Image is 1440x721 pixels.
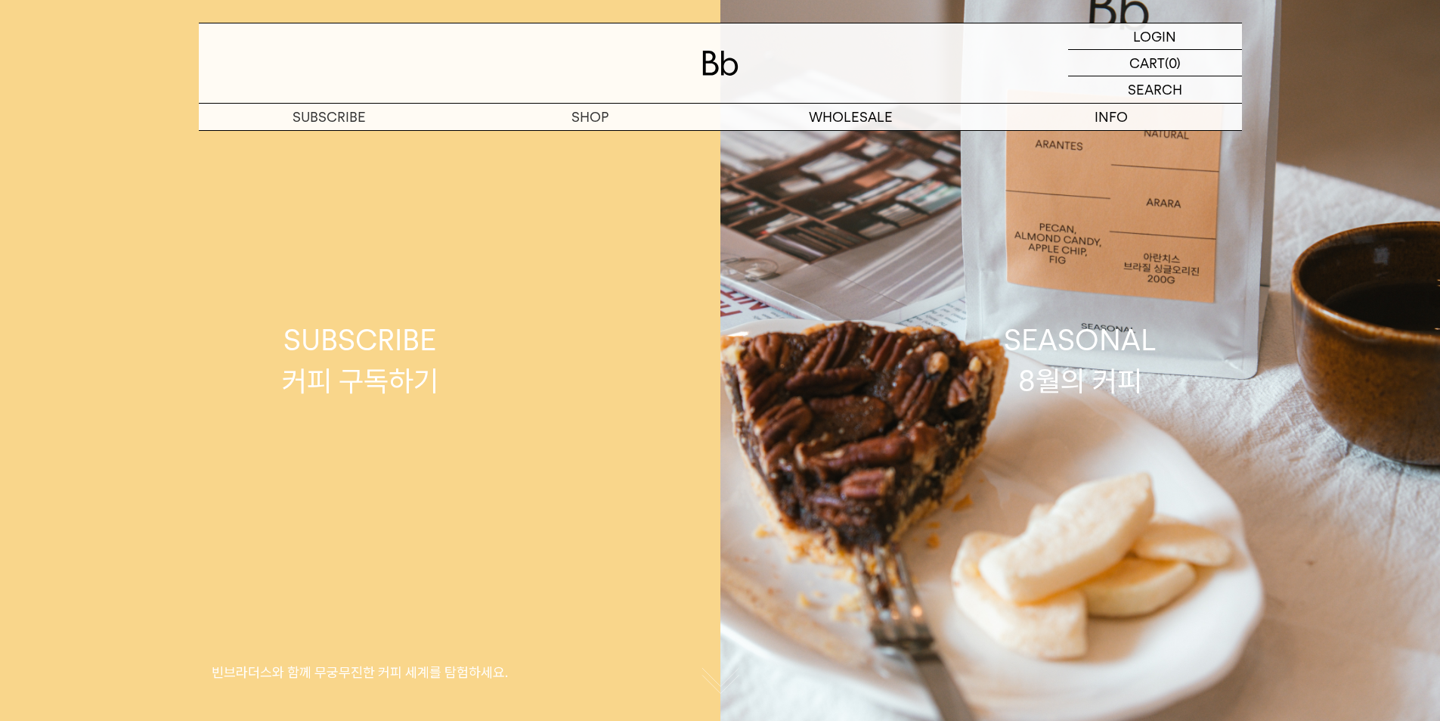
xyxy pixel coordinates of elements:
a: LOGIN [1068,23,1242,50]
p: WHOLESALE [720,104,981,130]
p: INFO [981,104,1242,130]
a: CART (0) [1068,50,1242,76]
div: SEASONAL 8월의 커피 [1004,320,1157,400]
a: SUBSCRIBE [199,104,460,130]
p: SEARCH [1128,76,1182,103]
a: SHOP [460,104,720,130]
div: SUBSCRIBE 커피 구독하기 [282,320,438,400]
p: CART [1129,50,1165,76]
p: LOGIN [1133,23,1176,49]
p: (0) [1165,50,1181,76]
img: 로고 [702,51,739,76]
